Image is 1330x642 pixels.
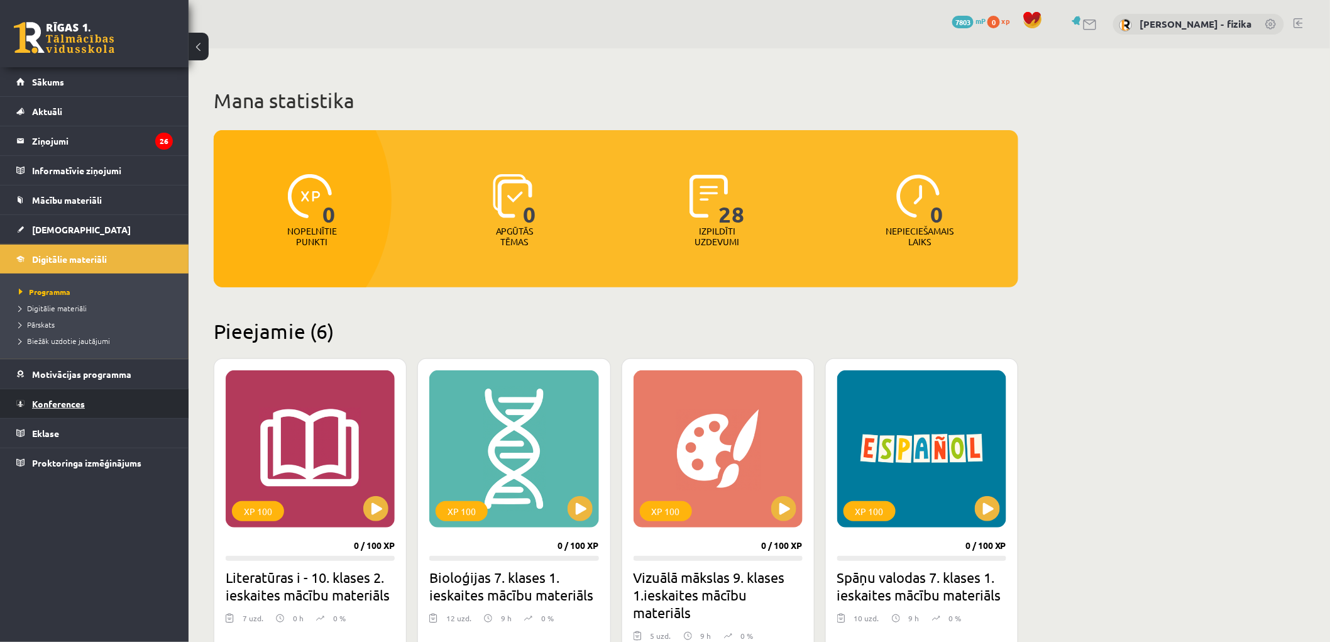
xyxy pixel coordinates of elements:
[32,194,102,206] span: Mācību materiāli
[909,612,920,624] p: 9 h
[214,88,1018,113] h1: Mana statistika
[429,568,598,604] h2: Bioloģijas 7. klases 1. ieskaites mācību materiāls
[19,336,110,346] span: Biežāk uzdotie jautājumi
[886,226,954,247] p: Nepieciešamais laiks
[14,22,114,53] a: Rīgas 1. Tālmācības vidusskola
[493,174,532,218] img: icon-learned-topics-4a711ccc23c960034f471b6e78daf4a3bad4a20eaf4de84257b87e66633f6470.svg
[243,612,263,631] div: 7 uzd.
[16,448,173,477] a: Proktoringa izmēģinājums
[16,97,173,126] a: Aktuāli
[523,174,536,226] span: 0
[19,286,176,297] a: Programma
[19,287,70,297] span: Programma
[896,174,940,218] img: icon-clock-7be60019b62300814b6bd22b8e044499b485619524d84068768e800edab66f18.svg
[541,612,554,624] p: 0 %
[16,215,173,244] a: [DEMOGRAPHIC_DATA]
[32,156,173,185] legend: Informatīvie ziņojumi
[32,76,64,87] span: Sākums
[987,16,1000,28] span: 0
[32,224,131,235] span: [DEMOGRAPHIC_DATA]
[1119,19,1132,31] img: Krišjānis Kalme - fizika
[226,568,395,604] h2: Literatūras i - 10. klases 2. ieskaites mācību materiāls
[844,501,896,521] div: XP 100
[501,612,512,624] p: 9 h
[32,368,131,380] span: Motivācijas programma
[719,174,745,226] span: 28
[16,156,173,185] a: Informatīvie ziņojumi
[446,612,471,631] div: 12 uzd.
[155,133,173,150] i: 26
[32,457,141,468] span: Proktoringa izmēģinājums
[32,428,59,439] span: Eklase
[288,174,332,218] img: icon-xp-0682a9bc20223a9ccc6f5883a126b849a74cddfe5390d2b41b4391c66f2066e7.svg
[854,612,879,631] div: 10 uzd.
[640,501,692,521] div: XP 100
[16,67,173,96] a: Sākums
[987,16,1016,26] a: 0 xp
[837,568,1006,604] h2: Spāņu valodas 7. klases 1. ieskaites mācību materiāls
[634,568,803,621] h2: Vizuālā mākslas 9. klases 1.ieskaites mācību materiāls
[32,126,173,155] legend: Ziņojumi
[287,226,337,247] p: Nopelnītie punkti
[436,501,488,521] div: XP 100
[214,319,1018,343] h2: Pieejamie (6)
[32,106,62,117] span: Aktuāli
[976,16,986,26] span: mP
[293,612,304,624] p: 0 h
[741,630,754,641] p: 0 %
[693,226,742,247] p: Izpildīti uzdevumi
[232,501,284,521] div: XP 100
[19,319,176,330] a: Pārskats
[16,389,173,418] a: Konferences
[32,398,85,409] span: Konferences
[1140,18,1252,30] a: [PERSON_NAME] - fizika
[16,185,173,214] a: Mācību materiāli
[19,302,176,314] a: Digitālie materiāli
[690,174,728,218] img: icon-completed-tasks-ad58ae20a441b2904462921112bc710f1caf180af7a3daa7317a5a94f2d26646.svg
[32,253,107,265] span: Digitālie materiāli
[490,226,539,247] p: Apgūtās tēmas
[16,419,173,448] a: Eklase
[16,245,173,274] a: Digitālie materiāli
[19,335,176,346] a: Biežāk uzdotie jautājumi
[16,126,173,155] a: Ziņojumi26
[931,174,944,226] span: 0
[952,16,986,26] a: 7803 mP
[333,612,346,624] p: 0 %
[19,319,55,329] span: Pārskats
[952,16,974,28] span: 7803
[949,612,962,624] p: 0 %
[19,303,87,313] span: Digitālie materiāli
[701,630,712,641] p: 9 h
[16,360,173,389] a: Motivācijas programma
[322,174,336,226] span: 0
[1002,16,1010,26] span: xp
